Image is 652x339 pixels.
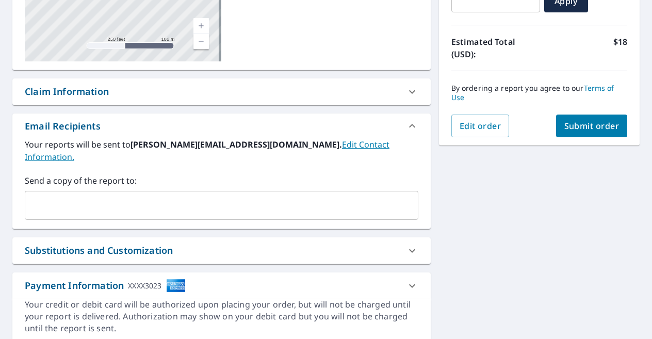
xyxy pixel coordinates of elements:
div: XXXX3023 [128,279,161,293]
button: Submit order [556,115,628,137]
p: Estimated Total (USD): [451,36,540,60]
label: Your reports will be sent to [25,138,418,163]
a: Current Level 17, Zoom Out [193,34,209,49]
div: Email Recipients [25,119,101,133]
p: By ordering a report you agree to our [451,84,627,102]
label: Send a copy of the report to: [25,174,418,187]
div: Claim Information [25,85,109,99]
div: Substitutions and Customization [12,237,431,264]
p: $18 [613,36,627,60]
div: Your credit or debit card will be authorized upon placing your order, but will not be charged unt... [25,299,418,334]
div: Substitutions and Customization [25,244,173,257]
div: Payment InformationXXXX3023cardImage [12,272,431,299]
a: Terms of Use [451,83,614,102]
img: cardImage [166,279,186,293]
button: Edit order [451,115,510,137]
a: Current Level 17, Zoom In [193,18,209,34]
b: [PERSON_NAME][EMAIL_ADDRESS][DOMAIN_NAME]. [131,139,342,150]
span: Submit order [564,120,620,132]
span: Edit order [460,120,501,132]
div: Claim Information [12,78,431,105]
div: Email Recipients [12,114,431,138]
div: Payment Information [25,279,186,293]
